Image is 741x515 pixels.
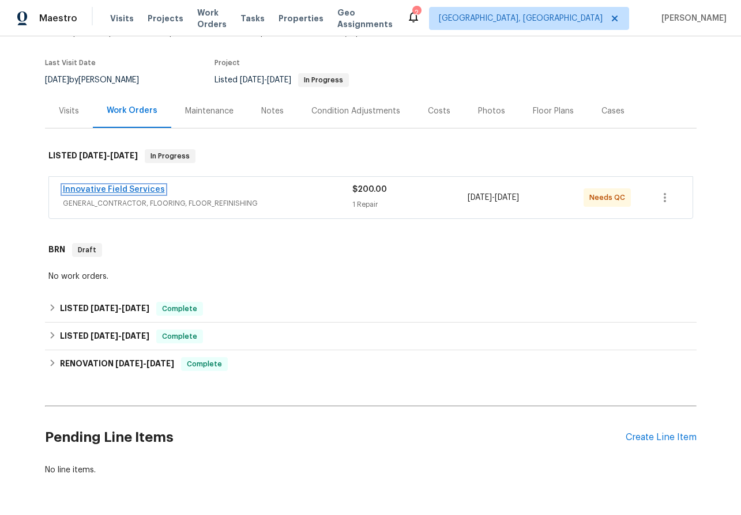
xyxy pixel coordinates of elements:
[45,350,697,378] div: RENOVATION [DATE]-[DATE]Complete
[533,105,574,117] div: Floor Plans
[122,304,149,312] span: [DATE]
[146,150,194,162] span: In Progress
[495,194,519,202] span: [DATE]
[428,105,450,117] div: Costs
[146,359,174,368] span: [DATE]
[48,149,138,163] h6: LISTED
[91,332,118,340] span: [DATE]
[45,138,697,175] div: LISTED [DATE]-[DATE]In Progress
[240,76,264,84] span: [DATE]
[91,304,149,312] span: -
[215,59,240,66] span: Project
[352,199,468,210] div: 1 Repair
[299,77,348,84] span: In Progress
[59,105,79,117] div: Visits
[122,332,149,340] span: [DATE]
[240,14,265,22] span: Tasks
[478,105,505,117] div: Photos
[45,323,697,350] div: LISTED [DATE]-[DATE]Complete
[657,13,727,24] span: [PERSON_NAME]
[107,105,157,116] div: Work Orders
[45,232,697,268] div: BRN Draft
[110,152,138,160] span: [DATE]
[185,105,234,117] div: Maintenance
[45,464,697,476] div: No line items.
[626,432,697,443] div: Create Line Item
[45,59,96,66] span: Last Visit Date
[45,76,69,84] span: [DATE]
[60,302,149,316] h6: LISTED
[240,76,291,84] span: -
[468,192,519,203] span: -
[337,7,393,30] span: Geo Assignments
[267,76,291,84] span: [DATE]
[468,194,492,202] span: [DATE]
[45,295,697,323] div: LISTED [DATE]-[DATE]Complete
[79,152,107,160] span: [DATE]
[279,13,324,24] span: Properties
[110,13,134,24] span: Visits
[63,198,352,209] span: GENERAL_CONTRACTOR, FLOORING, FLOOR_REFINISHING
[115,359,174,368] span: -
[63,185,165,194] a: Innovative Field Services
[91,332,149,340] span: -
[601,105,625,117] div: Cases
[215,76,349,84] span: Listed
[148,13,183,24] span: Projects
[48,243,65,257] h6: BRN
[311,105,400,117] div: Condition Adjustments
[261,105,284,117] div: Notes
[73,244,101,256] span: Draft
[412,7,420,18] div: 2
[79,152,138,160] span: -
[48,271,693,282] div: No work orders.
[39,13,77,24] span: Maestro
[157,331,202,342] span: Complete
[91,304,118,312] span: [DATE]
[45,411,626,464] h2: Pending Line Items
[197,7,227,30] span: Work Orders
[60,357,174,371] h6: RENOVATION
[60,330,149,343] h6: LISTED
[589,192,630,203] span: Needs QC
[45,73,153,87] div: by [PERSON_NAME]
[439,13,603,24] span: [GEOGRAPHIC_DATA], [GEOGRAPHIC_DATA]
[352,185,387,194] span: $200.00
[182,358,227,370] span: Complete
[157,303,202,315] span: Complete
[115,359,143,368] span: [DATE]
